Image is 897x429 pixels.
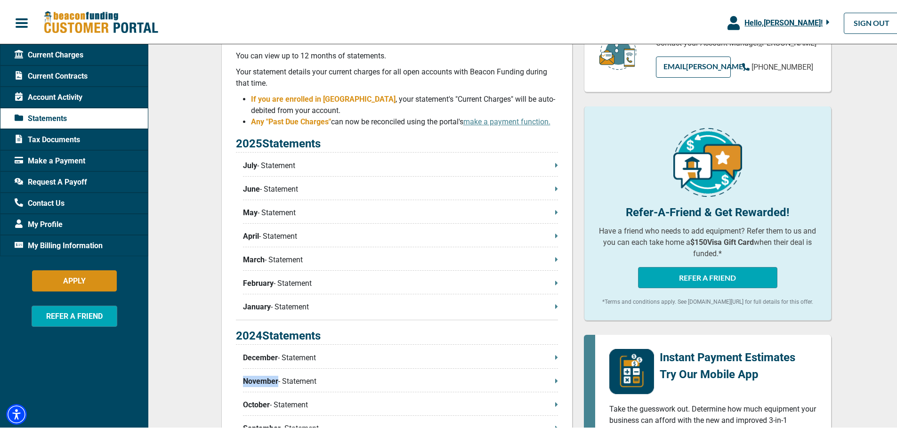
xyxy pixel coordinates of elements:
[744,16,823,25] span: Hello, [PERSON_NAME] !
[251,93,555,113] span: , your statement's "Current Charges" will be auto-debited from your account.
[243,276,274,287] span: February
[609,347,654,392] img: mobile-app-logo.png
[236,133,558,151] p: 2025 Statements
[243,182,260,193] span: June
[331,115,550,124] span: can now be reconciled using the portal's
[251,115,331,124] span: Any "Past Due Charges"
[243,205,558,217] p: - Statement
[243,374,278,385] span: November
[32,304,117,325] button: REFER A FRIEND
[15,69,88,80] span: Current Contracts
[15,217,63,228] span: My Profile
[15,196,65,207] span: Contact Us
[243,299,271,311] span: January
[15,90,82,101] span: Account Activity
[15,111,67,122] span: Statements
[243,205,258,217] span: May
[15,154,85,165] span: Make a Payment
[638,265,777,286] button: REFER A FRIEND
[742,60,813,71] a: [PHONE_NUMBER]
[32,268,117,290] button: APPLY
[43,9,158,33] img: Beacon Funding Customer Portal Logo
[251,93,396,102] span: If you are enrolled in [GEOGRAPHIC_DATA]
[243,350,558,362] p: - Statement
[656,55,731,76] a: EMAIL[PERSON_NAME]
[243,182,558,193] p: - Statement
[243,158,257,170] span: July
[243,350,278,362] span: December
[752,61,813,70] span: [PHONE_NUMBER]
[463,115,550,124] a: make a payment function.
[243,229,259,240] span: April
[243,252,558,264] p: - Statement
[15,175,87,186] span: Request A Payoff
[673,126,742,195] img: refer-a-friend-icon.png
[243,229,558,240] p: - Statement
[690,236,754,245] b: $150 Visa Gift Card
[598,224,817,258] p: Have a friend who needs to add equipment? Refer them to us and you can each take home a when thei...
[660,347,795,364] p: Instant Payment Estimates
[243,374,558,385] p: - Statement
[243,299,558,311] p: - Statement
[660,364,795,381] p: Try Our Mobile App
[598,202,817,219] p: Refer-A-Friend & Get Rewarded!
[597,30,639,69] img: customer-service.png
[15,238,103,250] span: My Billing Information
[243,397,270,409] span: October
[236,49,558,60] p: You can view up to 12 months of statements.
[236,65,558,87] p: Your statement details your current charges for all open accounts with Beacon Funding during that...
[236,325,558,343] p: 2024 Statements
[243,252,265,264] span: March
[598,296,817,304] p: *Terms and conditions apply. See [DOMAIN_NAME][URL] for full details for this offer.
[243,158,558,170] p: - Statement
[15,132,80,144] span: Tax Documents
[243,276,558,287] p: - Statement
[6,402,27,423] div: Accessibility Menu
[243,397,558,409] p: - Statement
[15,48,83,59] span: Current Charges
